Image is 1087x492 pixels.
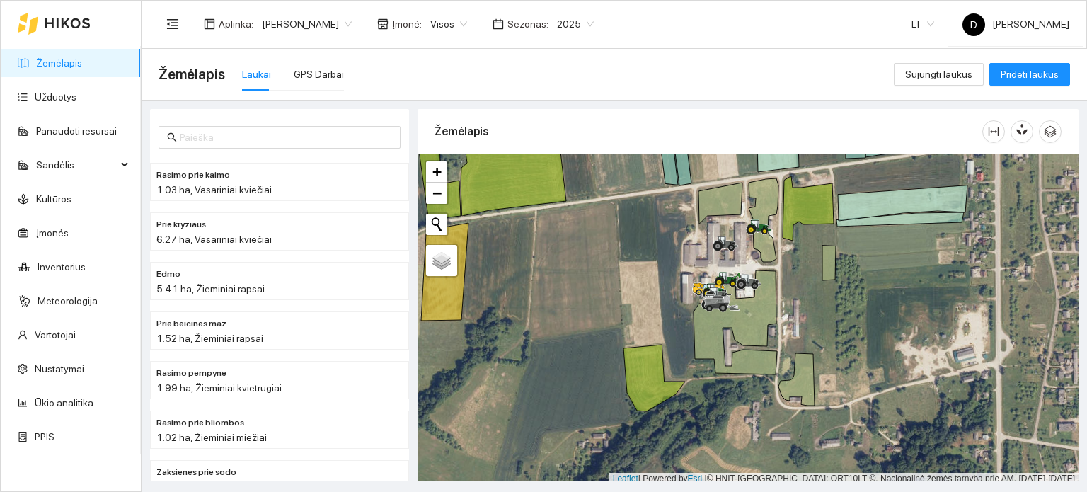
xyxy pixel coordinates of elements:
span: | [705,474,707,484]
div: Laukai [242,67,271,82]
span: shop [377,18,389,30]
a: Zoom in [426,161,447,183]
span: layout [204,18,215,30]
span: Edmo [156,268,180,281]
span: Prie kryziaus [156,218,206,231]
a: Zoom out [426,183,447,204]
a: Pridėti laukus [989,69,1070,80]
span: Įmonė : [392,16,422,32]
button: Sujungti laukus [894,63,984,86]
div: Žemėlapis [435,111,982,151]
div: GPS Darbai [294,67,344,82]
a: Kultūros [36,193,71,205]
span: Pridėti laukus [1001,67,1059,82]
button: menu-fold [159,10,187,38]
a: Esri [688,474,703,484]
span: Dovydas Baršauskas [262,13,352,35]
span: Zaksienes prie sodo [156,466,236,479]
span: [PERSON_NAME] [962,18,1069,30]
span: 2025 [557,13,594,35]
a: Layers [426,245,457,276]
a: Panaudoti resursai [36,125,117,137]
a: Įmonės [36,227,69,239]
a: Meteorologija [38,295,98,307]
a: Sujungti laukus [894,69,984,80]
span: column-width [983,126,1004,137]
a: Leaflet [613,474,638,484]
span: D [970,13,977,36]
span: − [432,184,442,202]
a: PPIS [35,431,54,442]
span: Prie beicines maz. [156,317,229,331]
a: Nustatymai [35,363,84,374]
span: LT [911,13,934,35]
span: Žemėlapis [159,63,225,86]
span: 1.99 ha, Žieminiai kvietrugiai [156,382,282,394]
a: Užduotys [35,91,76,103]
span: 1.02 ha, Žieminiai miežiai [156,432,267,443]
span: search [167,132,177,142]
span: menu-fold [166,18,179,30]
span: 1.52 ha, Žieminiai rapsai [156,333,263,344]
span: Sandėlis [36,151,117,179]
span: Aplinka : [219,16,253,32]
span: Sezonas : [507,16,548,32]
span: Visos [430,13,467,35]
a: Vartotojai [35,329,76,341]
button: column-width [982,120,1005,143]
span: 5.41 ha, Žieminiai rapsai [156,283,265,294]
a: Žemėlapis [36,57,82,69]
a: Inventorius [38,261,86,273]
button: Pridėti laukus [989,63,1070,86]
a: Ūkio analitika [35,397,93,408]
input: Paieška [180,130,392,145]
span: + [432,163,442,181]
span: calendar [493,18,504,30]
span: Rasimo pempyne [156,367,226,380]
div: | Powered by © HNIT-[GEOGRAPHIC_DATA]; ORT10LT ©, Nacionalinė žemės tarnyba prie AM, [DATE]-[DATE] [609,473,1079,485]
span: 1.03 ha, Vasariniai kviečiai [156,184,272,195]
span: Rasimo prie bliombos [156,416,244,430]
span: Sujungti laukus [905,67,972,82]
button: Initiate a new search [426,214,447,235]
span: Rasimo prie kaimo [156,168,230,182]
span: 6.27 ha, Vasariniai kviečiai [156,234,272,245]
